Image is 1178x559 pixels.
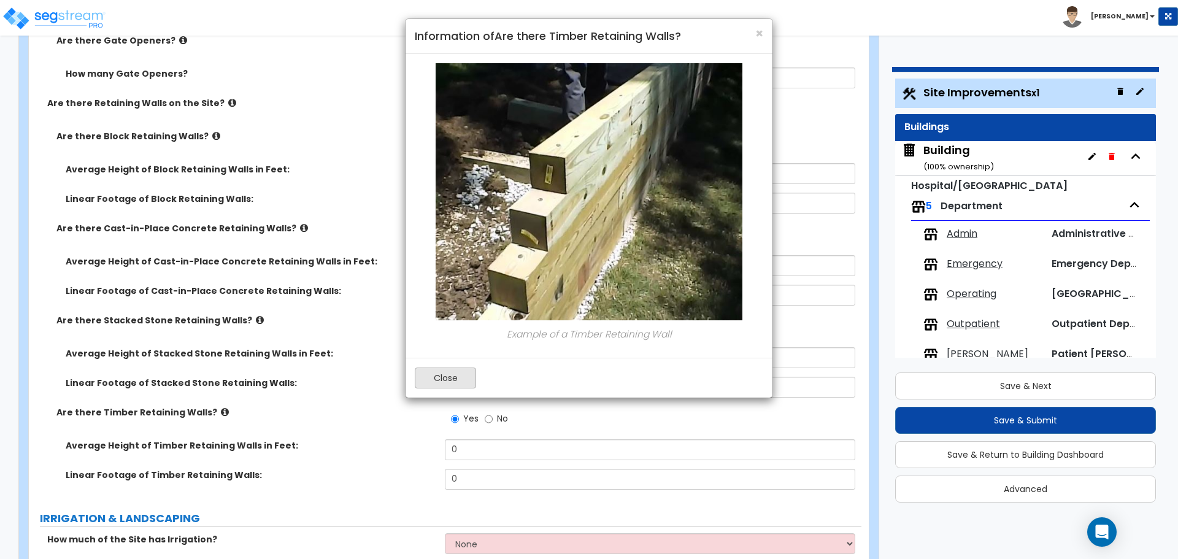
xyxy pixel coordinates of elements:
[755,25,763,42] span: ×
[415,368,476,388] button: Close
[1087,517,1117,547] div: Open Intercom Messenger
[415,28,763,44] h4: Information of Are there Timber Retaining Walls?
[507,328,672,341] i: Example of a Timber Retaining Wall
[436,63,742,320] img: 0413_3.JPG
[755,27,763,40] button: Close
